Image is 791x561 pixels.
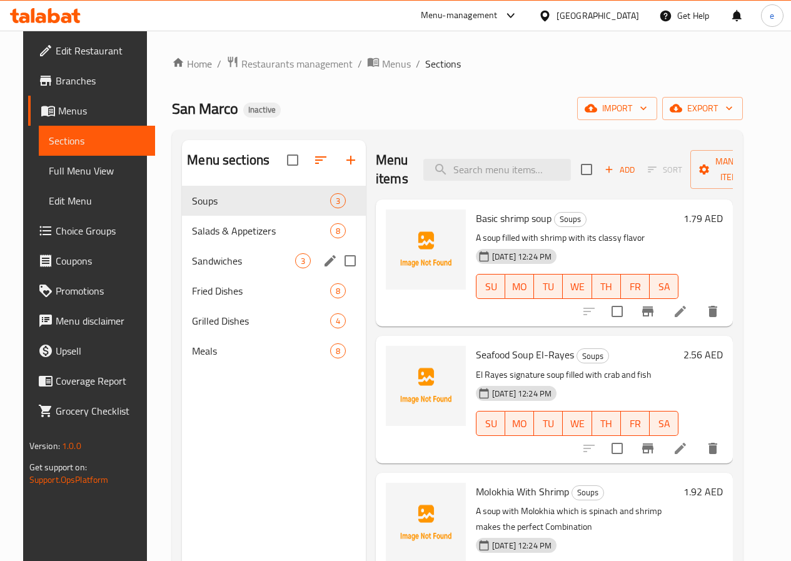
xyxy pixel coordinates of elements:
span: [DATE] 12:24 PM [487,251,557,263]
span: Select to update [604,435,630,462]
span: WE [568,278,587,296]
a: Full Menu View [39,156,155,186]
span: Coverage Report [56,373,145,388]
span: WE [568,415,587,433]
span: FR [626,415,645,433]
span: Edit Menu [49,193,145,208]
a: Sections [39,126,155,156]
span: Manage items [700,154,764,185]
a: Menus [28,96,155,126]
span: TH [597,415,616,433]
button: TH [592,274,621,299]
button: TH [592,411,621,436]
span: Soups [577,349,608,363]
span: Menus [58,103,145,118]
span: 3 [296,255,310,267]
div: Soups [572,485,604,500]
li: / [416,56,420,71]
span: MO [510,415,529,433]
img: Basic shrimp soup [386,210,466,290]
button: Manage items [690,150,774,189]
a: Menu disclaimer [28,306,155,336]
span: Add item [600,160,640,179]
button: SA [650,411,678,436]
span: Basic shrimp soup [476,209,552,228]
span: Select to update [604,298,630,325]
div: items [330,343,346,358]
a: Coupons [28,246,155,276]
span: Menu disclaimer [56,313,145,328]
span: 4 [331,315,345,327]
span: Add [603,163,637,177]
span: 1.0.0 [62,438,81,454]
button: MO [505,274,534,299]
h6: 1.92 AED [683,483,723,500]
span: import [587,101,647,116]
input: search [423,159,571,181]
div: items [330,223,346,238]
span: Coupons [56,253,145,268]
span: Restaurants management [241,56,353,71]
span: Version: [29,438,60,454]
nav: Menu sections [182,181,366,371]
span: Seafood Soup El-Rayes [476,345,574,364]
div: Soups [192,193,330,208]
button: export [662,97,743,120]
a: Edit Restaurant [28,36,155,66]
span: Get support on: [29,459,87,475]
span: Meals [192,343,330,358]
span: [DATE] 12:24 PM [487,388,557,400]
div: Sandwiches [192,253,295,268]
div: Soups3 [182,186,366,216]
div: Salads & Appetizers8 [182,216,366,246]
button: FR [621,411,650,436]
a: Upsell [28,336,155,366]
button: Branch-specific-item [633,433,663,463]
button: import [577,97,657,120]
span: TU [539,415,558,433]
span: [DATE] 12:24 PM [487,540,557,552]
div: Sandwiches3edit [182,246,366,276]
div: Salads & Appetizers [192,223,330,238]
div: Grilled Dishes4 [182,306,366,336]
span: SU [481,278,500,296]
button: Add [600,160,640,179]
span: Sections [49,133,145,148]
h2: Menu sections [187,151,270,169]
button: WE [563,411,592,436]
div: Menu-management [421,8,498,23]
span: FR [626,278,645,296]
a: Restaurants management [226,56,353,72]
li: / [217,56,221,71]
li: / [358,56,362,71]
span: Select section first [640,160,690,179]
a: Grocery Checklist [28,396,155,426]
span: e [770,9,774,23]
button: FR [621,274,650,299]
div: Fried Dishes8 [182,276,366,306]
span: Grilled Dishes [192,313,330,328]
button: SA [650,274,678,299]
span: Soups [555,212,586,226]
span: MO [510,278,529,296]
button: SU [476,411,505,436]
div: items [330,283,346,298]
p: A soup with Molokhia which is spinach and shrimp makes the perfect Combination [476,503,678,535]
button: delete [698,433,728,463]
span: Fried Dishes [192,283,330,298]
a: Edit Menu [39,186,155,216]
a: Menus [367,56,411,72]
span: SA [655,278,673,296]
span: Sort sections [306,145,336,175]
span: 8 [331,285,345,297]
div: items [330,193,346,208]
div: items [295,253,311,268]
a: Promotions [28,276,155,306]
span: Full Menu View [49,163,145,178]
button: Branch-specific-item [633,296,663,326]
a: Support.OpsPlatform [29,472,109,488]
span: 8 [331,225,345,237]
button: MO [505,411,534,436]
